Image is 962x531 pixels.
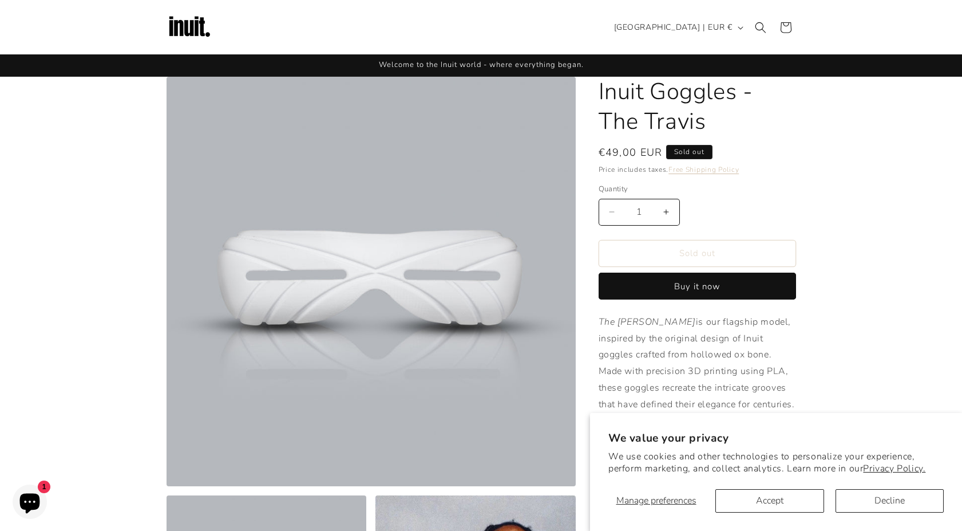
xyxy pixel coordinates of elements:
span: Sold out [666,145,712,159]
span: Welcome to the Inuit world - where everything began. [379,60,584,70]
button: Decline [836,489,944,513]
a: Privacy Policy. [863,462,925,475]
em: The [PERSON_NAME] [599,316,696,328]
span: Manage preferences [616,494,696,507]
label: Quantity [599,184,796,195]
div: Price includes taxes. [599,164,796,175]
p: We use cookies and other technologies to personalize your experience, perform marketing, and coll... [608,451,944,475]
span: €49,00 EUR [599,145,663,160]
button: Accept [715,489,824,513]
div: Announcement [167,54,796,76]
span: [GEOGRAPHIC_DATA] | EUR € [614,21,733,33]
inbox-online-store-chat: Shopify online store chat [9,485,50,522]
h2: We value your privacy [608,431,944,446]
button: Buy it now [599,273,796,300]
button: Sold out [599,240,796,267]
button: Manage preferences [608,489,704,513]
h1: Inuit Goggles - The Travis [599,77,796,136]
summary: Search [748,15,773,40]
p: is our flagship model, inspired by the original design of Inuit goggles crafted from hollowed ox ... [599,314,796,413]
button: [GEOGRAPHIC_DATA] | EUR € [607,17,748,38]
a: Free Shipping Policy [668,165,739,174]
img: Inuit Logo [167,5,212,50]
